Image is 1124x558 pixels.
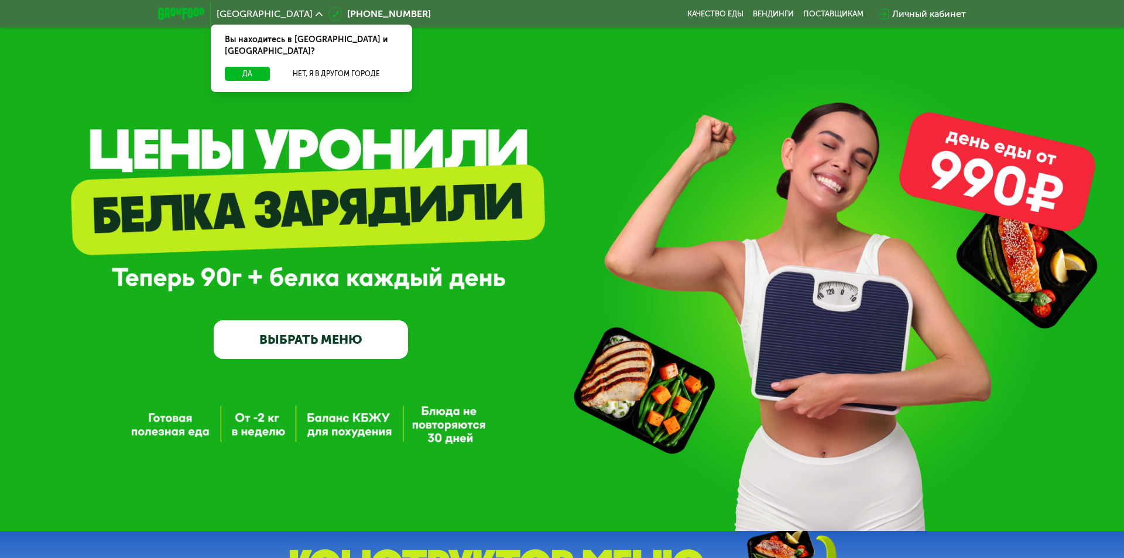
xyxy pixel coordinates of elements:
[803,9,863,19] div: поставщикам
[225,67,270,81] button: Да
[687,9,743,19] a: Качество еды
[217,9,313,19] span: [GEOGRAPHIC_DATA]
[275,67,398,81] button: Нет, я в другом городе
[328,7,431,21] a: [PHONE_NUMBER]
[211,25,412,67] div: Вы находитесь в [GEOGRAPHIC_DATA] и [GEOGRAPHIC_DATA]?
[892,7,966,21] div: Личный кабинет
[214,320,408,360] a: ВЫБРАТЬ МЕНЮ
[753,9,794,19] a: Вендинги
